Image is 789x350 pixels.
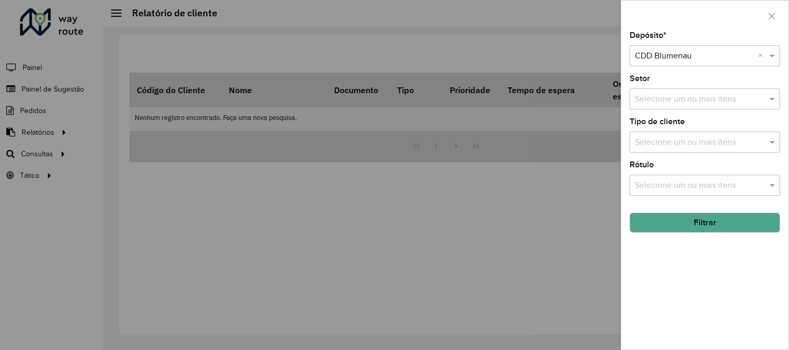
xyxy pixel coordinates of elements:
[630,158,654,171] label: Rótulo
[630,29,666,42] label: Depósito
[630,115,685,128] label: Tipo de cliente
[630,72,650,85] label: Setor
[758,49,767,62] span: Clear all
[630,213,780,233] button: Filtrar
